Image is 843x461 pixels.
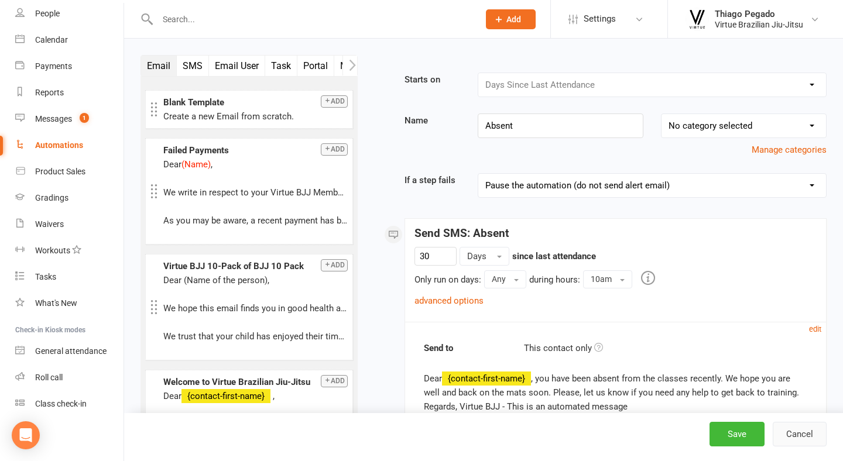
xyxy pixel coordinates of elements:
a: Product Sales [15,159,124,185]
a: Payments [15,53,124,80]
div: Blank Template [163,95,348,109]
a: General attendance kiosk mode [15,338,124,364]
a: Tasks [15,264,124,290]
button: Add [486,9,536,29]
label: Name [396,113,469,128]
div: Welcome to Virtue Brazilian Jiu-Jitsu [163,375,348,389]
span: Days [467,251,486,262]
a: Calendar [15,27,124,53]
small: edit [809,325,821,333]
a: Messages 1 [15,106,124,132]
a: People [15,1,124,27]
button: Save [710,422,765,446]
div: General attendance [35,346,107,356]
strong: Send to [415,341,515,355]
a: Gradings [15,185,124,211]
div: Virtue BJJ 10-Pack of BJJ 10 Pack [163,259,348,273]
div: Payments [35,61,72,71]
div: Tasks [35,272,56,281]
span: Add [506,15,521,24]
button: Days [460,247,509,266]
a: Roll call [15,364,124,391]
a: Workouts [15,238,124,264]
p: We hope this email finds you in good health and high spirits. We wanted to take a moment to remin... [163,301,348,315]
div: Gradings [35,193,68,202]
strong: since last attendance [512,251,596,262]
span: , [273,391,275,401]
span: Settings [584,6,616,32]
p: We trust that your child has enjoyed their time on the mats, learned valuable skills, and had fun... [163,329,348,343]
input: Search... [154,11,471,27]
div: What's New [35,298,77,308]
div: Virtue Brazilian Jiu-Jitsu [715,19,803,30]
button: Portal [297,56,334,76]
div: Product Sales [35,167,85,176]
button: Manage categories [752,143,827,157]
img: thumb_image1568934240.png [686,8,709,31]
a: Class kiosk mode [15,391,124,417]
a: advanced options [414,295,484,306]
div: Roll call [35,373,63,382]
div: Reports [35,88,64,97]
div: during hours: [529,273,580,287]
div: People [35,9,60,18]
div: Failed Payments [163,143,348,157]
p: As you may be aware, a recent payment has been returned unsuccessful from your Financial Institut... [163,214,348,228]
font: (Name) [181,159,211,170]
div: Only run on days: [414,273,481,287]
label: Starts on [396,73,469,87]
button: Email User [209,56,265,76]
div: Class check-in [35,399,87,408]
p: Dear , [163,157,348,171]
button: Email [141,56,177,76]
div: Thiago Pegado [715,9,803,19]
label: If a step fails [396,173,469,187]
button: Add [321,259,348,271]
div: Waivers [35,219,64,229]
button: Membership [334,56,398,76]
a: Waivers [15,211,124,238]
span: 1 [80,113,89,123]
a: What's New [15,290,124,316]
span: Dear [163,391,181,401]
button: Any [484,270,526,288]
div: Open Intercom Messenger [12,421,40,449]
button: Add [321,143,348,156]
strong: Send SMS: Absent [414,226,509,240]
button: Task [265,56,297,76]
div: This contact only [515,341,816,355]
div: Workouts [35,246,70,255]
a: Automations [15,132,124,159]
div: Calendar [35,35,68,44]
button: Cancel [773,422,827,446]
button: Add [321,375,348,387]
button: 10am [583,270,632,288]
div: Messages [35,114,72,123]
div: Create a new Email from scratch. [163,109,348,123]
p: We write in respect to your Virtue BJJ Membership Payment Contract. [163,185,348,199]
p: Dear (Name of the person), [163,273,348,287]
a: Reports [15,80,124,106]
div: Automations [35,140,83,150]
div: Dear , you have been absent from the classes recently. We hope you are well and back on the mats ... [424,371,807,414]
button: SMS [177,56,209,76]
button: Add [321,95,348,108]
